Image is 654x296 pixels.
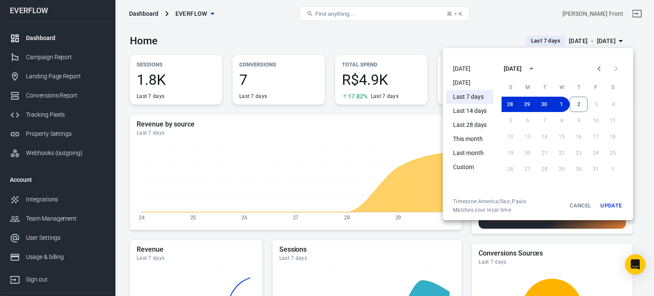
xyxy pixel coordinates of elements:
span: Sunday [503,79,518,96]
span: Matches your local time [453,207,526,213]
button: calendar view is open, switch to year view [524,61,539,76]
span: Thursday [571,79,586,96]
button: 28 [502,97,519,112]
li: Custom [446,160,493,174]
button: 29 [519,97,536,112]
button: 30 [536,97,553,112]
button: 1 [553,97,570,112]
li: [DATE] [446,76,493,90]
li: Last month [446,146,493,160]
span: Wednesday [554,79,569,96]
li: [DATE] [446,62,493,76]
button: Cancel [567,198,594,213]
button: Update [597,198,625,213]
span: Tuesday [537,79,552,96]
div: [DATE] [504,64,522,73]
span: Monday [520,79,535,96]
li: Last 28 days [446,118,493,132]
li: Last 7 days [446,90,493,104]
div: Open Intercom Messenger [625,254,645,275]
li: This month [446,132,493,146]
li: Last 14 days [446,104,493,118]
button: Previous month [591,60,608,77]
span: Saturday [605,79,620,96]
span: Friday [588,79,603,96]
div: Timezone: America/Sao_Paulo [453,198,526,205]
button: 2 [570,97,588,112]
